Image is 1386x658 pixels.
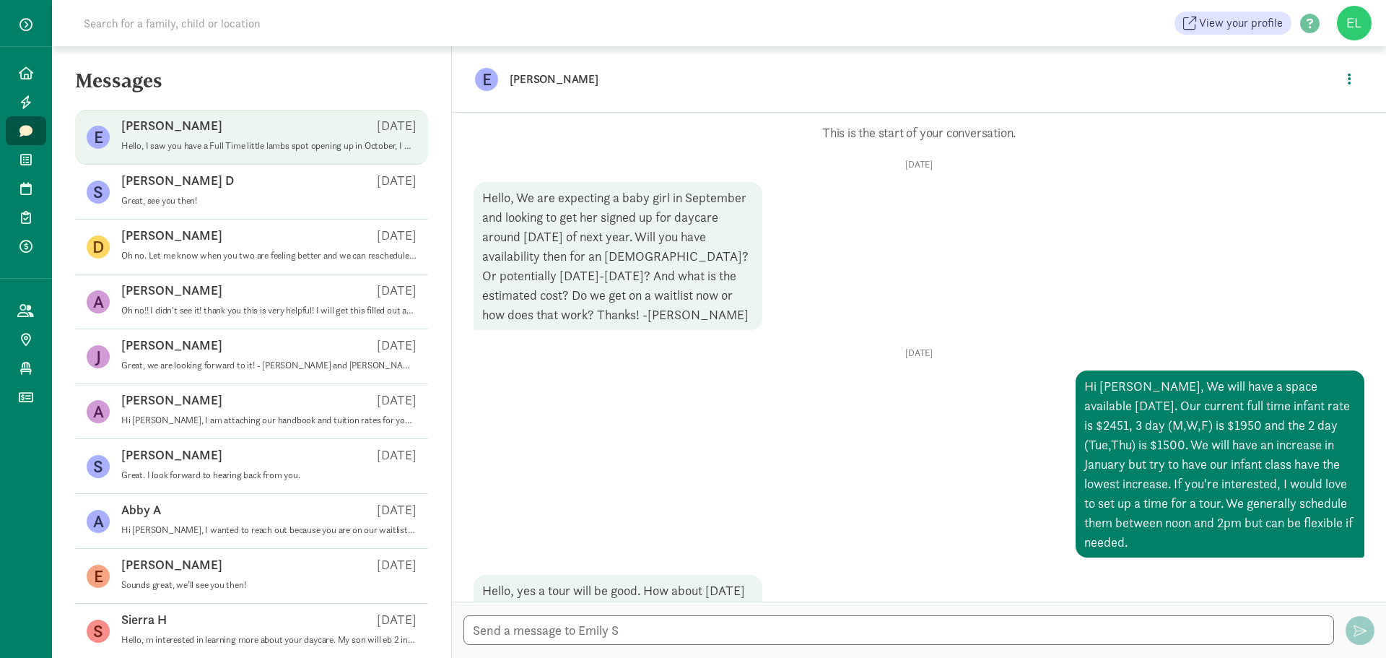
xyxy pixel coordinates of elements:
div: Hello, yes a tour will be good. How about [DATE] 1:30pm? [474,575,762,625]
p: [PERSON_NAME] [121,117,222,134]
iframe: Chat Widget [1314,589,1386,658]
p: [PERSON_NAME] [121,556,222,573]
p: [PERSON_NAME] [121,227,222,244]
h5: Messages [52,69,451,104]
p: Hello, I saw you have a Full Time little lambs spot opening up in October, I was wondering if you... [121,140,417,152]
p: [DATE] [474,159,1364,170]
p: Hi [PERSON_NAME], I wanted to reach out because you are on our waitlist. Are you still looking fo... [121,524,417,536]
p: [DATE] [377,227,417,244]
p: Abby A [121,501,161,519]
p: [PERSON_NAME] [121,446,222,464]
p: [DATE] [377,391,417,409]
figure: A [87,400,110,423]
span: View your profile [1199,14,1283,32]
p: Great. I look forward to hearing back from you. [121,469,417,481]
p: [PERSON_NAME] D [121,172,234,189]
figure: S [87,620,110,643]
div: Hi [PERSON_NAME], We will have a space available [DATE]. Our current full time infant rate is $24... [1076,371,1364,558]
p: Hello, m interested in learning more about your daycare. My son will eb 2 in July - we are lookin... [121,634,417,646]
a: View your profile [1174,12,1291,35]
figure: E [475,68,498,91]
div: Hello, We are expecting a baby girl in September and looking to get her signed up for daycare aro... [474,182,762,330]
p: [DATE] [377,117,417,134]
p: [DATE] [377,556,417,573]
figure: A [87,290,110,313]
p: [PERSON_NAME] [121,337,222,354]
figure: E [87,565,110,588]
p: Sierra H [121,611,167,628]
p: [DATE] [474,347,1364,359]
p: [PERSON_NAME] [121,391,222,409]
figure: E [87,126,110,149]
p: [DATE] [377,501,417,519]
p: [DATE] [377,337,417,354]
p: [DATE] [377,282,417,299]
figure: J [87,345,110,368]
figure: D [87,235,110,259]
p: Oh no!! I didn't see it! thank you this is very helpful! I will get this filled out and sent over! [121,305,417,316]
p: Hi [PERSON_NAME], I am attaching our handbook and tuition rates for you to learn more about our p... [121,415,417,426]
p: [DATE] [377,446,417,464]
input: Search for a family, child or location [75,9,480,38]
p: [DATE] [377,172,417,189]
p: Sounds great, we’ll see you then! [121,579,417,591]
p: Oh no. Let me know when you two are feeling better and we can reschedule the tour. [121,250,417,261]
p: This is the start of your conversation. [474,124,1364,142]
figure: S [87,455,110,478]
p: [PERSON_NAME] [121,282,222,299]
p: [PERSON_NAME] [510,69,964,90]
figure: A [87,510,110,533]
figure: S [87,181,110,204]
p: Great, see you then! [121,195,417,207]
p: [DATE] [377,611,417,628]
p: Great, we are looking forward to it! - [PERSON_NAME] and [PERSON_NAME] [121,360,417,371]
